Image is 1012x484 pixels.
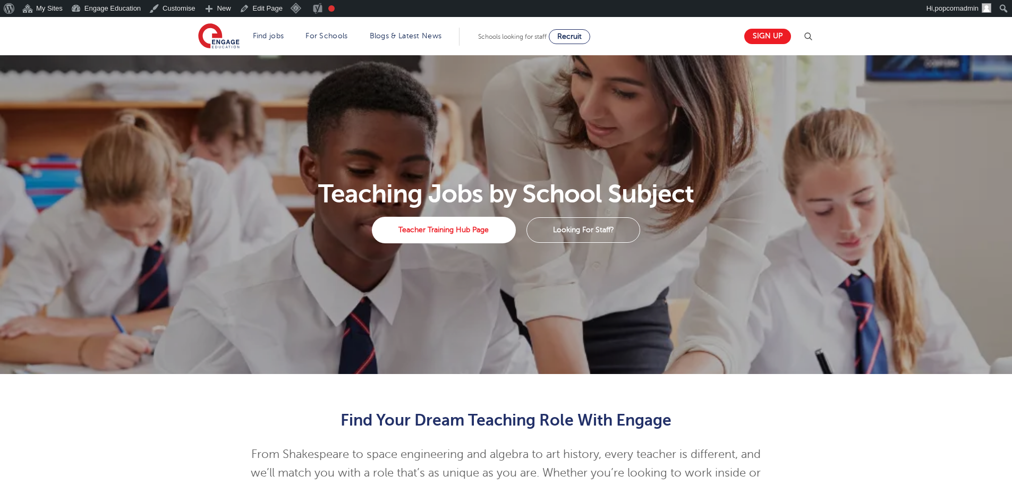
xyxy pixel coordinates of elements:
[305,32,347,40] a: For Schools
[935,4,979,12] span: popcornadmin
[372,217,516,243] a: Teacher Training Hub Page
[370,32,442,40] a: Blogs & Latest News
[192,181,820,207] h1: Teaching Jobs by School Subject
[526,217,640,243] a: Looking For Staff?
[744,29,791,44] a: Sign up
[549,29,590,44] a: Recruit
[478,33,547,40] span: Schools looking for staff
[245,411,767,429] h2: Find Your Dream Teaching Role With Engage
[557,32,582,40] span: Recruit
[328,5,335,12] div: Needs improvement
[198,23,240,50] img: Engage Education
[253,32,284,40] a: Find jobs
